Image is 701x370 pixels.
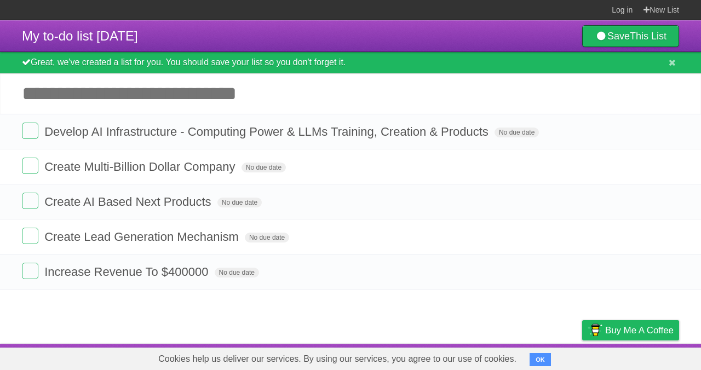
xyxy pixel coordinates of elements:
[568,346,596,367] a: Privacy
[530,353,551,366] button: OK
[473,346,517,367] a: Developers
[22,193,38,209] label: Done
[22,228,38,244] label: Done
[147,348,527,370] span: Cookies help us deliver our services. By using our services, you agree to our use of cookies.
[44,230,242,244] span: Create Lead Generation Mechanism
[44,195,214,209] span: Create AI Based Next Products
[22,158,38,174] label: Done
[605,321,674,340] span: Buy me a coffee
[44,125,491,138] span: Develop AI Infrastructure - Computing Power & LLMs Training, Creation & Products
[44,160,238,174] span: Create Multi-Billion Dollar Company
[217,198,262,207] span: No due date
[630,31,666,42] b: This List
[22,123,38,139] label: Done
[531,346,555,367] a: Terms
[215,268,259,277] span: No due date
[436,346,459,367] a: About
[242,163,286,172] span: No due date
[44,265,211,279] span: Increase Revenue To $400000
[245,233,289,242] span: No due date
[582,320,679,340] a: Buy me a coffee
[495,128,539,137] span: No due date
[582,25,679,47] a: SaveThis List
[22,28,138,43] span: My to-do list [DATE]
[610,346,679,367] a: Suggest a feature
[588,321,602,339] img: Buy me a coffee
[22,263,38,279] label: Done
